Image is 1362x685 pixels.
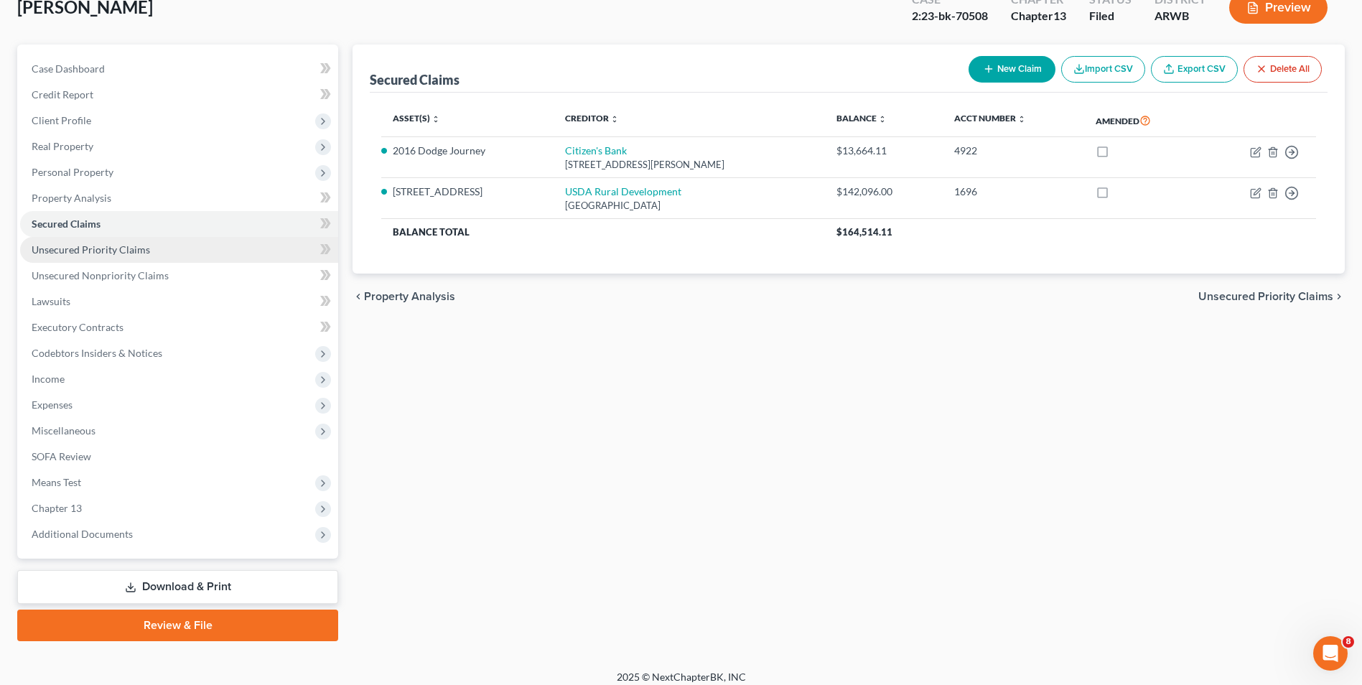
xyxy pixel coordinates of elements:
span: Property Analysis [32,192,111,204]
span: Income [32,373,65,385]
i: unfold_more [610,115,619,124]
a: Credit Report [20,82,338,108]
div: [GEOGRAPHIC_DATA] [565,199,813,213]
a: Acct Number unfold_more [954,113,1026,124]
span: $164,514.11 [836,226,892,238]
div: Secured Claims [370,71,460,88]
span: SOFA Review [32,450,91,462]
span: Miscellaneous [32,424,95,437]
button: Delete All [1244,56,1322,83]
a: Download & Print [17,570,338,604]
span: Secured Claims [32,218,101,230]
span: 13 [1053,9,1066,22]
span: Lawsuits [32,295,70,307]
button: chevron_left Property Analysis [353,291,455,302]
a: Citizen's Bank [565,144,627,157]
span: Unsecured Nonpriority Claims [32,269,169,281]
div: Filed [1089,8,1132,24]
span: Chapter 13 [32,502,82,514]
div: $13,664.11 [836,144,931,158]
button: New Claim [969,56,1055,83]
div: 4922 [954,144,1073,158]
span: Personal Property [32,166,113,178]
i: chevron_left [353,291,364,302]
i: unfold_more [432,115,440,124]
th: Amended [1084,104,1200,137]
li: [STREET_ADDRESS] [393,185,542,199]
span: Executory Contracts [32,321,123,333]
span: Unsecured Priority Claims [1198,291,1333,302]
a: Lawsuits [20,289,338,314]
a: Creditor unfold_more [565,113,619,124]
li: 2016 Dodge Journey [393,144,542,158]
a: Unsecured Priority Claims [20,237,338,263]
button: Unsecured Priority Claims chevron_right [1198,291,1345,302]
span: Real Property [32,140,93,152]
th: Balance Total [381,219,825,245]
a: Secured Claims [20,211,338,237]
a: Review & File [17,610,338,641]
button: Import CSV [1061,56,1145,83]
span: Property Analysis [364,291,455,302]
span: Means Test [32,476,81,488]
div: 2:23-bk-70508 [912,8,988,24]
div: $142,096.00 [836,185,931,199]
span: Additional Documents [32,528,133,540]
a: Balance unfold_more [836,113,887,124]
span: Codebtors Insiders & Notices [32,347,162,359]
div: 1696 [954,185,1073,199]
span: Credit Report [32,88,93,101]
span: Unsecured Priority Claims [32,243,150,256]
span: Expenses [32,399,73,411]
div: Chapter [1011,8,1066,24]
span: Client Profile [32,114,91,126]
span: 8 [1343,636,1354,648]
i: chevron_right [1333,291,1345,302]
div: ARWB [1155,8,1206,24]
a: Export CSV [1151,56,1238,83]
a: Case Dashboard [20,56,338,82]
a: USDA Rural Development [565,185,681,197]
div: [STREET_ADDRESS][PERSON_NAME] [565,158,813,172]
span: Case Dashboard [32,62,105,75]
a: Unsecured Nonpriority Claims [20,263,338,289]
a: Executory Contracts [20,314,338,340]
a: Asset(s) unfold_more [393,113,440,124]
i: unfold_more [878,115,887,124]
a: SOFA Review [20,444,338,470]
iframe: Intercom live chat [1313,636,1348,671]
a: Property Analysis [20,185,338,211]
i: unfold_more [1017,115,1026,124]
